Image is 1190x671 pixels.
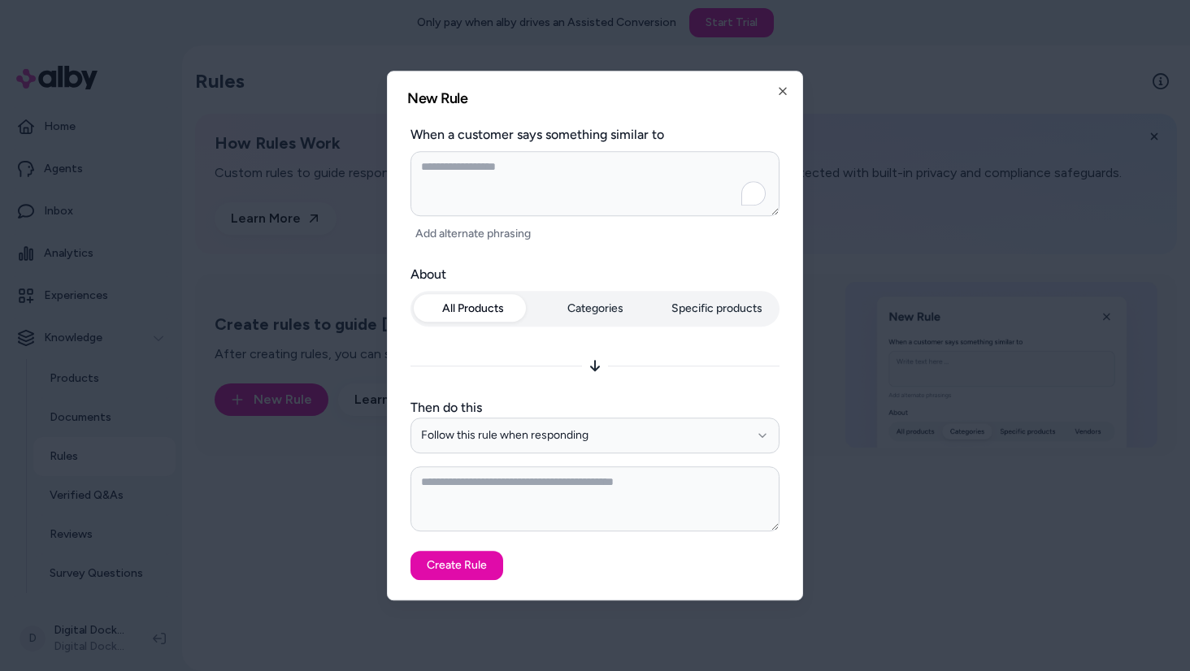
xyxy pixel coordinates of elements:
[536,294,654,323] button: Categories
[410,125,780,145] label: When a customer says something similar to
[407,91,783,106] h2: New Rule
[658,294,776,323] button: Specific products
[410,551,503,580] button: Create Rule
[410,398,780,418] label: Then do this
[410,265,780,284] label: About
[414,294,532,323] button: All Products
[410,223,536,245] button: Add alternate phrasing
[410,151,780,216] textarea: To enrich screen reader interactions, please activate Accessibility in Grammarly extension settings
